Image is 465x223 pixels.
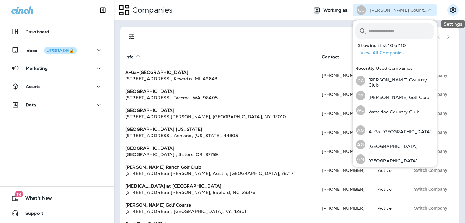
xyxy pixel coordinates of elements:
td: [PHONE_NUMBER] [317,104,373,123]
button: AM[GEOGRAPHIC_DATA] [353,152,437,166]
strong: [MEDICAL_DATA] at [GEOGRAPHIC_DATA] [125,183,221,189]
td: [PHONE_NUMBER] [317,85,373,104]
div: [STREET_ADDRESS] , Tacoma , WA , 98405 [125,94,312,101]
button: WCWaterloo Country Club [353,103,437,118]
p: A-Ga-[GEOGRAPHIC_DATA] [365,129,431,134]
button: Collapse Sidebar [94,4,112,16]
td: Active [373,180,406,199]
td: [PHONE_NUMBER] [317,142,373,161]
td: [PHONE_NUMBER] [317,180,373,199]
td: [PHONE_NUMBER] [317,161,373,180]
button: Marketing [6,62,108,75]
div: WC [356,105,365,115]
button: 19What's New [6,192,108,204]
button: Settings [447,4,459,16]
span: Info [125,54,142,60]
button: CG[PERSON_NAME] Country Club [353,73,437,88]
button: Switch Company [411,203,451,213]
div: [STREET_ADDRESS][PERSON_NAME] , [GEOGRAPHIC_DATA] , NY , 12010 [125,113,312,120]
span: Contact [322,54,347,60]
p: Marketing [26,66,48,71]
button: PG[PERSON_NAME] Golf Club [353,88,437,103]
strong: [GEOGRAPHIC_DATA] [US_STATE] [125,126,202,132]
p: Assets [26,84,40,89]
div: CG [356,76,365,86]
div: AG [356,140,365,149]
td: [PHONE_NUMBER] [317,123,373,142]
td: [PHONE_NUMBER] [317,66,373,85]
td: Active [373,199,406,218]
strong: [PERSON_NAME] Golf Course [125,202,191,208]
button: AG[GEOGRAPHIC_DATA] [US_STATE] [353,166,437,182]
button: Support [6,207,108,220]
td: Active [373,161,406,180]
strong: [GEOGRAPHIC_DATA] [125,88,174,94]
p: Waterloo Country Club [365,109,419,114]
button: Data [6,99,108,111]
td: [PHONE_NUMBER] [317,199,373,218]
span: Switch Company [414,206,447,210]
button: InboxUPGRADE🔒 [6,44,108,56]
p: Showing first 10 of 110 [358,43,437,48]
p: Companies [130,5,173,15]
span: Working as: [323,8,350,13]
strong: A-Ga-[GEOGRAPHIC_DATA] [125,69,188,75]
span: Info [125,54,134,60]
p: [PERSON_NAME] Golf Club [365,95,429,100]
button: AG[GEOGRAPHIC_DATA] [353,137,437,152]
strong: [GEOGRAPHIC_DATA] [125,145,174,151]
div: AM [356,154,365,164]
div: UPGRADE🔒 [46,48,74,53]
button: Dashboard [6,25,108,38]
div: [STREET_ADDRESS] , Ashland , [US_STATE] , 44805 [125,132,312,139]
button: Filters [125,30,138,43]
button: Switch Company [411,166,451,175]
p: [GEOGRAPHIC_DATA] [365,144,418,149]
span: 19 [15,191,23,197]
span: Switch Company [414,168,447,172]
strong: [PERSON_NAME] Ranch Golf Club [125,164,201,170]
strong: [GEOGRAPHIC_DATA] [125,107,174,113]
div: Settings [441,20,465,28]
span: Support [19,211,43,218]
div: PG [356,91,365,100]
span: Contact [322,54,339,60]
p: Inbox [25,47,77,53]
p: [PERSON_NAME] Country Club [365,77,434,87]
div: [STREET_ADDRESS] , [GEOGRAPHIC_DATA] , KY , 42301 [125,208,312,214]
button: Switch Company [411,184,451,194]
div: [STREET_ADDRESS][PERSON_NAME] , Austin , [GEOGRAPHIC_DATA] , 78717 [125,170,312,177]
button: AGA-Ga-[GEOGRAPHIC_DATA] [353,123,437,137]
p: [GEOGRAPHIC_DATA] [365,158,418,163]
div: Recently Used Companies [353,63,437,73]
button: UPGRADE🔒 [44,47,77,54]
div: CG [356,5,366,15]
span: Switch Company [414,187,447,191]
div: [STREET_ADDRESS][PERSON_NAME] , Raeford , NC , 28376 [125,189,312,196]
button: Assets [6,80,108,93]
p: Dashboard [25,29,49,34]
span: What's New [19,196,52,203]
div: [STREET_ADDRESS] , Kewadin , MI , 49648 [125,75,312,82]
p: [PERSON_NAME] Country Club [370,8,427,13]
div: AG [356,125,365,135]
button: View All Companies [358,48,437,58]
div: [GEOGRAPHIC_DATA]. , Sisters , OR , 97759 [125,151,312,158]
p: Data [26,102,36,107]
